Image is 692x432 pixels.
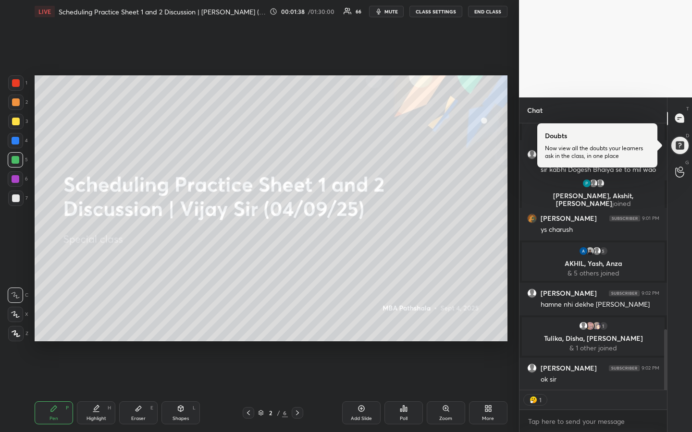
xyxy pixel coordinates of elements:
[529,395,538,405] img: thinking_face.png
[685,159,689,166] p: G
[686,132,689,139] p: D
[266,410,275,416] div: 2
[8,326,28,341] div: Z
[8,95,28,110] div: 2
[131,416,146,421] div: Eraser
[8,171,28,187] div: 6
[356,9,361,14] div: 66
[8,133,28,148] div: 4
[8,288,28,303] div: C
[108,406,111,410] div: H
[282,408,288,417] div: 6
[439,416,452,421] div: Zoom
[409,6,462,17] button: CLASS SETTINGS
[369,6,404,17] button: mute
[351,416,372,421] div: Add Slide
[519,97,550,123] p: Chat
[150,406,153,410] div: E
[66,406,69,410] div: P
[538,396,542,404] div: 1
[384,8,398,15] span: mute
[519,123,667,390] div: grid
[8,191,28,206] div: 7
[8,307,28,322] div: X
[482,416,494,421] div: More
[8,114,28,129] div: 3
[86,416,106,421] div: Highlight
[8,152,28,168] div: 5
[8,75,27,91] div: 1
[686,105,689,112] p: T
[277,410,280,416] div: /
[35,6,55,17] div: LIVE
[193,406,196,410] div: L
[400,416,408,421] div: Poll
[49,416,58,421] div: Pen
[59,7,266,16] h4: Scheduling Practice Sheet 1 and 2 Discussion | [PERSON_NAME] ([DATE])
[173,416,189,421] div: Shapes
[468,6,507,17] button: END CLASS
